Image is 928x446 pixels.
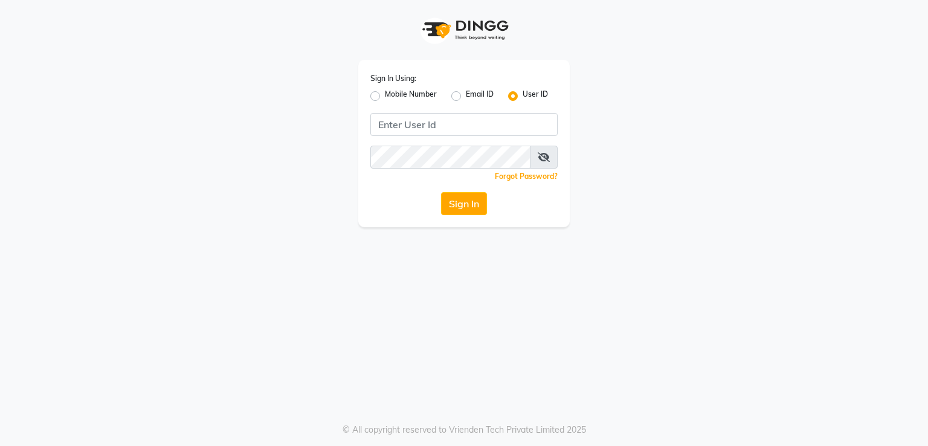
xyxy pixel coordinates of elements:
[416,12,512,48] img: logo1.svg
[385,89,437,103] label: Mobile Number
[370,73,416,84] label: Sign In Using:
[523,89,548,103] label: User ID
[370,113,558,136] input: Username
[466,89,494,103] label: Email ID
[495,172,558,181] a: Forgot Password?
[370,146,530,169] input: Username
[441,192,487,215] button: Sign In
